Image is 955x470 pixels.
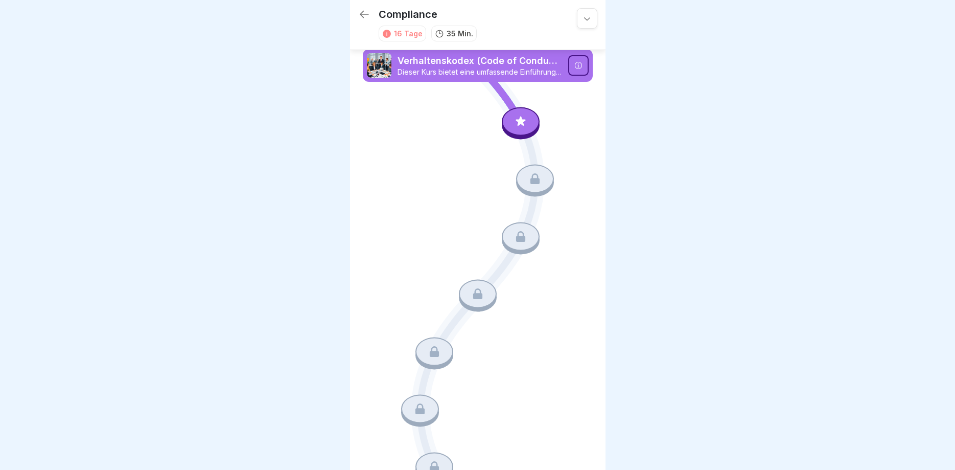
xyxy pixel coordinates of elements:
div: 16 Tage [394,28,423,39]
p: 35 Min. [447,28,473,39]
p: Dieser Kurs bietet eine umfassende Einführung in den Verhaltenskodex der Menü 2000 Catering Röttg... [398,68,562,77]
p: Compliance [379,8,437,20]
img: hh3kvobgi93e94d22i1c6810.png [367,53,391,78]
p: Verhaltenskodex (Code of Conduct) Menü 2000 [398,54,562,68]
